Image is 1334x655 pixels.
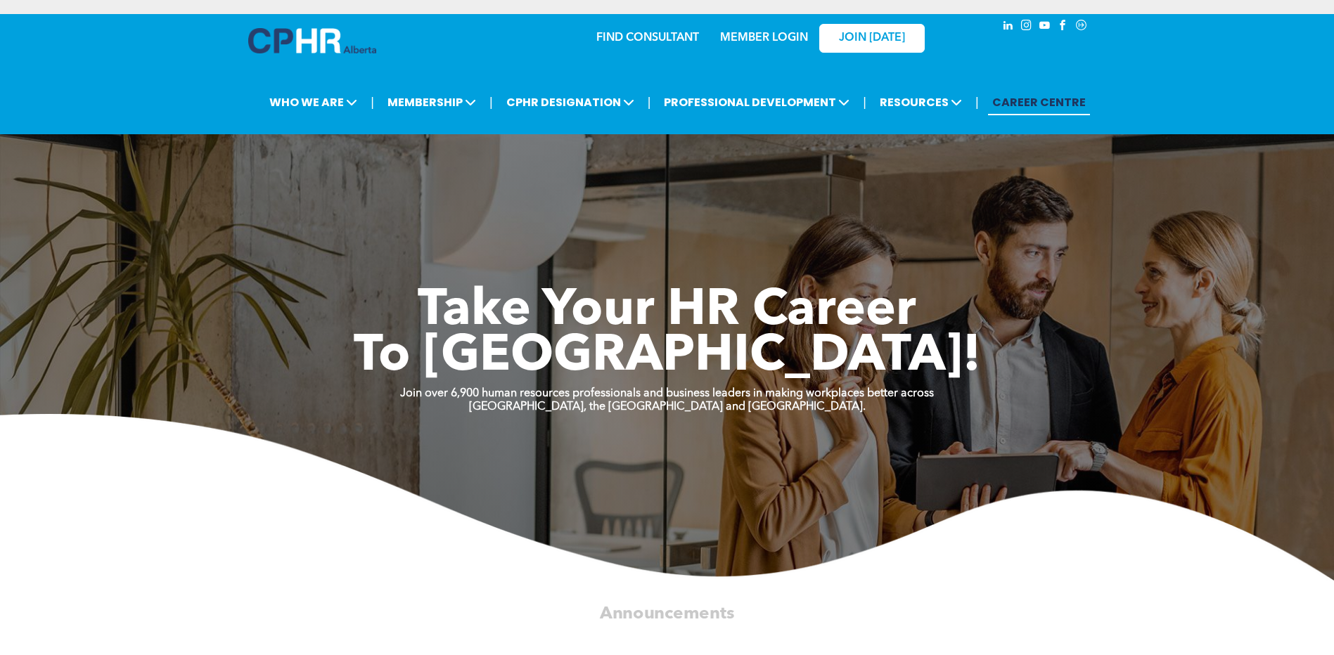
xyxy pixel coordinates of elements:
a: MEMBER LOGIN [720,32,808,44]
span: MEMBERSHIP [383,89,480,115]
span: Take Your HR Career [418,286,916,337]
li: | [863,88,866,117]
a: facebook [1056,18,1071,37]
a: youtube [1037,18,1053,37]
a: FIND CONSULTANT [596,32,699,44]
a: CAREER CENTRE [988,89,1090,115]
span: RESOURCES [876,89,966,115]
li: | [975,88,979,117]
strong: Join over 6,900 human resources professionals and business leaders in making workplaces better ac... [400,388,934,399]
span: PROFESSIONAL DEVELOPMENT [660,89,854,115]
span: To [GEOGRAPHIC_DATA]! [354,332,981,382]
li: | [371,88,374,117]
a: linkedin [1001,18,1016,37]
img: A blue and white logo for cp alberta [248,28,376,53]
span: JOIN [DATE] [839,32,905,45]
li: | [489,88,493,117]
strong: [GEOGRAPHIC_DATA], the [GEOGRAPHIC_DATA] and [GEOGRAPHIC_DATA]. [469,401,866,413]
a: Social network [1074,18,1089,37]
a: instagram [1019,18,1034,37]
li: | [648,88,651,117]
span: CPHR DESIGNATION [502,89,639,115]
a: JOIN [DATE] [819,24,925,53]
span: WHO WE ARE [265,89,361,115]
span: Announcements [600,605,734,622]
